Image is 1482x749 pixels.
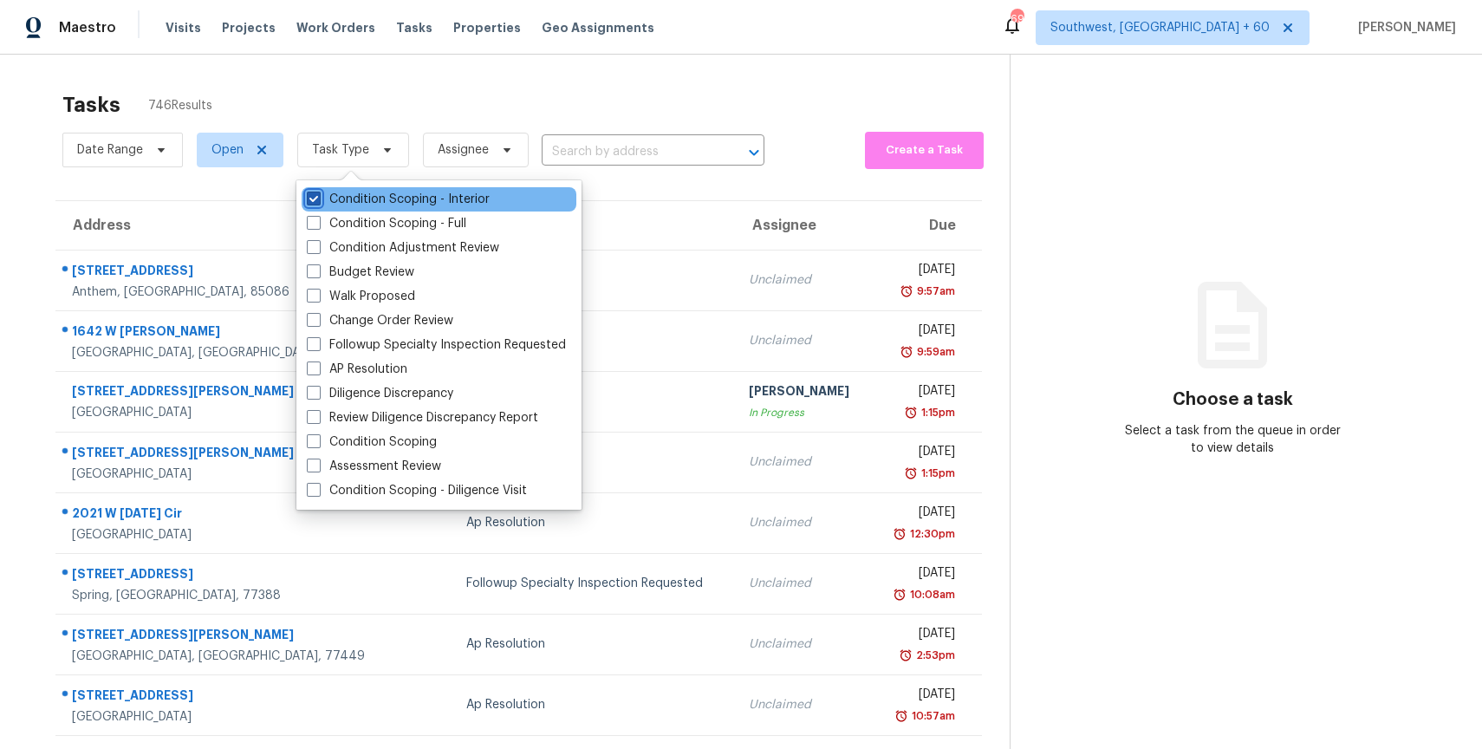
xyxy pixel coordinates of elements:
div: Walk Proposed [466,453,721,471]
div: [STREET_ADDRESS] [72,262,387,283]
div: Spring, [GEOGRAPHIC_DATA], 77388 [72,587,387,604]
h3: Choose a task [1173,391,1293,408]
span: Tasks [396,22,432,34]
div: Ap Resolution [466,696,721,713]
label: Review Diligence Discrepancy Report [307,409,538,427]
label: Condition Scoping - Full [307,215,466,232]
div: Ap Resolution [466,332,721,349]
img: Overdue Alarm Icon [904,465,918,482]
div: [GEOGRAPHIC_DATA] [72,404,387,421]
label: Condition Adjustment Review [307,239,499,257]
label: Walk Proposed [307,288,415,305]
div: 10:08am [907,586,955,603]
div: [DATE] [886,443,955,465]
img: Overdue Alarm Icon [900,283,913,300]
button: Open [742,140,766,165]
div: 12:30pm [907,525,955,543]
div: Unclaimed [749,635,858,653]
span: [PERSON_NAME] [1351,19,1456,36]
span: Assignee [438,141,489,159]
span: Work Orders [296,19,375,36]
div: [STREET_ADDRESS][PERSON_NAME] [72,626,387,648]
div: 1:15pm [918,465,955,482]
div: Unclaimed [749,575,858,592]
div: 2:53pm [913,647,955,664]
span: Create a Task [874,140,975,160]
label: Condition Scoping - Interior [307,191,490,208]
div: Followup Specialty Inspection Requested [466,575,721,592]
img: Overdue Alarm Icon [904,404,918,421]
div: Unclaimed [749,332,858,349]
label: Change Order Review [307,312,453,329]
div: [DATE] [886,261,955,283]
div: [GEOGRAPHIC_DATA] [72,466,387,483]
div: [GEOGRAPHIC_DATA] [72,526,387,544]
div: [DATE] [886,504,955,525]
div: [PERSON_NAME] [749,382,858,404]
div: Anthem, [GEOGRAPHIC_DATA], 85086 [72,283,387,301]
h2: Tasks [62,96,120,114]
span: Date Range [77,141,143,159]
th: Address [55,201,400,250]
label: Budget Review [307,264,414,281]
img: Overdue Alarm Icon [900,343,913,361]
div: Ap Resolution [466,514,721,531]
img: Overdue Alarm Icon [894,707,908,725]
label: Diligence Discrepancy [307,385,453,402]
div: 10:57am [908,707,955,725]
div: 2021 W [DATE] Cir [72,505,387,526]
div: 1642 W [PERSON_NAME] [72,322,387,344]
div: In Progress [749,404,858,421]
span: 746 Results [148,97,212,114]
div: Unclaimed [749,453,858,471]
img: Overdue Alarm Icon [893,525,907,543]
div: [STREET_ADDRESS] [72,565,387,587]
div: [STREET_ADDRESS] [72,687,387,708]
span: Geo Assignments [542,19,654,36]
div: Walk Proposed [466,393,721,410]
div: [DATE] [886,686,955,707]
span: Task Type [312,141,369,159]
label: Condition Scoping [307,433,437,451]
span: Visits [166,19,201,36]
span: Projects [222,19,276,36]
div: [STREET_ADDRESS][PERSON_NAME] [72,444,387,466]
div: 9:59am [913,343,955,361]
label: Condition Scoping - Diligence Visit [307,482,527,499]
th: Type [452,201,735,250]
div: 9:57am [913,283,955,300]
div: [DATE] [886,382,955,404]
label: Assessment Review [307,458,441,475]
span: Open [211,141,244,159]
span: Southwest, [GEOGRAPHIC_DATA] + 60 [1050,19,1270,36]
img: Overdue Alarm Icon [899,647,913,664]
input: Search by address [542,139,716,166]
div: [GEOGRAPHIC_DATA], [GEOGRAPHIC_DATA], 85015 [72,344,387,361]
div: Ap Resolution [466,271,721,289]
label: AP Resolution [307,361,407,378]
div: Ap Resolution [466,635,721,653]
div: 1:15pm [918,404,955,421]
div: [STREET_ADDRESS][PERSON_NAME] [72,382,387,404]
div: [DATE] [886,322,955,343]
div: 694 [1011,10,1023,28]
th: Assignee [735,201,872,250]
div: [GEOGRAPHIC_DATA] [72,708,387,726]
div: Unclaimed [749,271,858,289]
button: Create a Task [865,132,984,169]
span: Maestro [59,19,116,36]
label: Followup Specialty Inspection Requested [307,336,566,354]
div: [DATE] [886,564,955,586]
div: Select a task from the queue in order to view details [1121,422,1343,457]
div: [DATE] [886,625,955,647]
img: Overdue Alarm Icon [893,586,907,603]
th: Due [872,201,982,250]
div: Unclaimed [749,514,858,531]
div: [GEOGRAPHIC_DATA], [GEOGRAPHIC_DATA], 77449 [72,648,387,665]
span: Properties [453,19,521,36]
div: Unclaimed [749,696,858,713]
